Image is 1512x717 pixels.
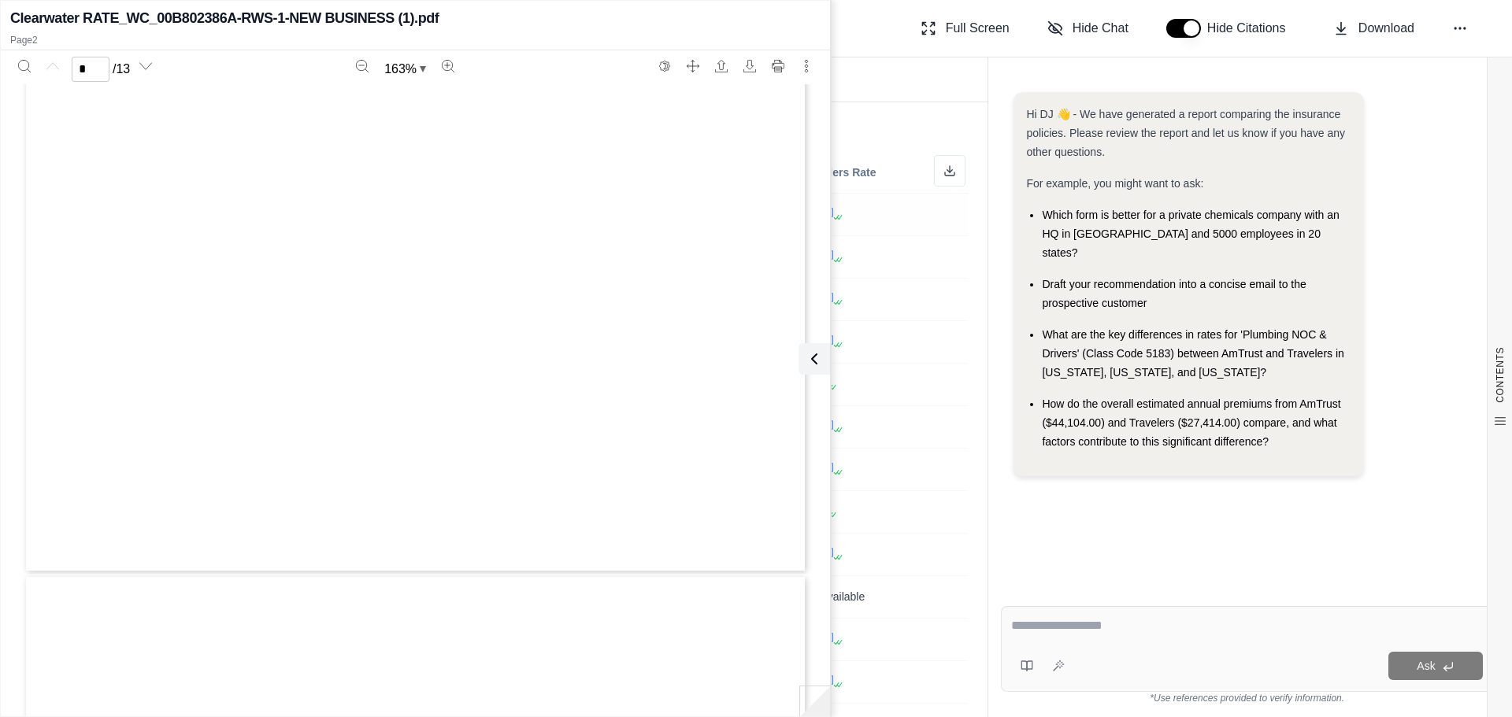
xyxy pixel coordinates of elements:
button: Full Screen [914,13,1016,44]
span: Hi DJ 👋 - We have generated a report comparing the insurance policies. Please review the report a... [1026,108,1345,158]
button: Next page [133,54,158,79]
button: Open file [709,54,734,79]
button: Search [12,54,37,79]
div: *Use references provided to verify information. [1001,692,1493,704]
span: Download [1358,19,1414,38]
button: Hide Chat [1041,13,1135,44]
button: Print [765,54,791,79]
span: Hide Citations [1207,19,1295,38]
button: Zoom out [350,54,375,79]
button: Download [1327,13,1421,44]
span: Full Screen [946,19,1010,38]
input: Enter a page number [72,57,109,82]
span: Not Available [801,590,865,603]
span: What are the key differences in rates for 'Plumbing NOC & Drivers' (Class Code 5183) between AmTr... [1042,328,1343,379]
span: CONTENTS [1494,347,1506,403]
button: Ask [1388,652,1483,680]
span: Draft your recommendation into a concise email to the prospective customer [1042,278,1306,309]
span: Which form is better for a private chemicals company with an HQ in [GEOGRAPHIC_DATA] and 5000 emp... [1042,209,1339,259]
span: For example, you might want to ask: [1026,177,1203,190]
p: Page 2 [10,34,821,46]
button: Download as Excel [934,155,965,187]
span: 163 % [384,60,417,79]
span: Travelers Rate [801,166,876,179]
span: How do the overall estimated annual premiums from AmTrust ($44,104.00) and Travelers ($27,414.00)... [1042,397,1340,448]
button: Full screen [680,54,706,79]
button: Zoom document [378,57,432,82]
button: Zoom in [435,54,461,79]
button: Switch to the dark theme [652,54,677,79]
button: More actions [794,54,819,79]
h2: Clearwater RATE_WC_00B802386A-RWS-1-NEW BUSINESS (1).pdf [10,7,439,29]
span: Hide Chat [1073,19,1128,38]
button: Previous page [40,54,65,79]
span: / 13 [113,60,130,79]
button: Download [737,54,762,79]
span: Ask [1417,660,1435,672]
